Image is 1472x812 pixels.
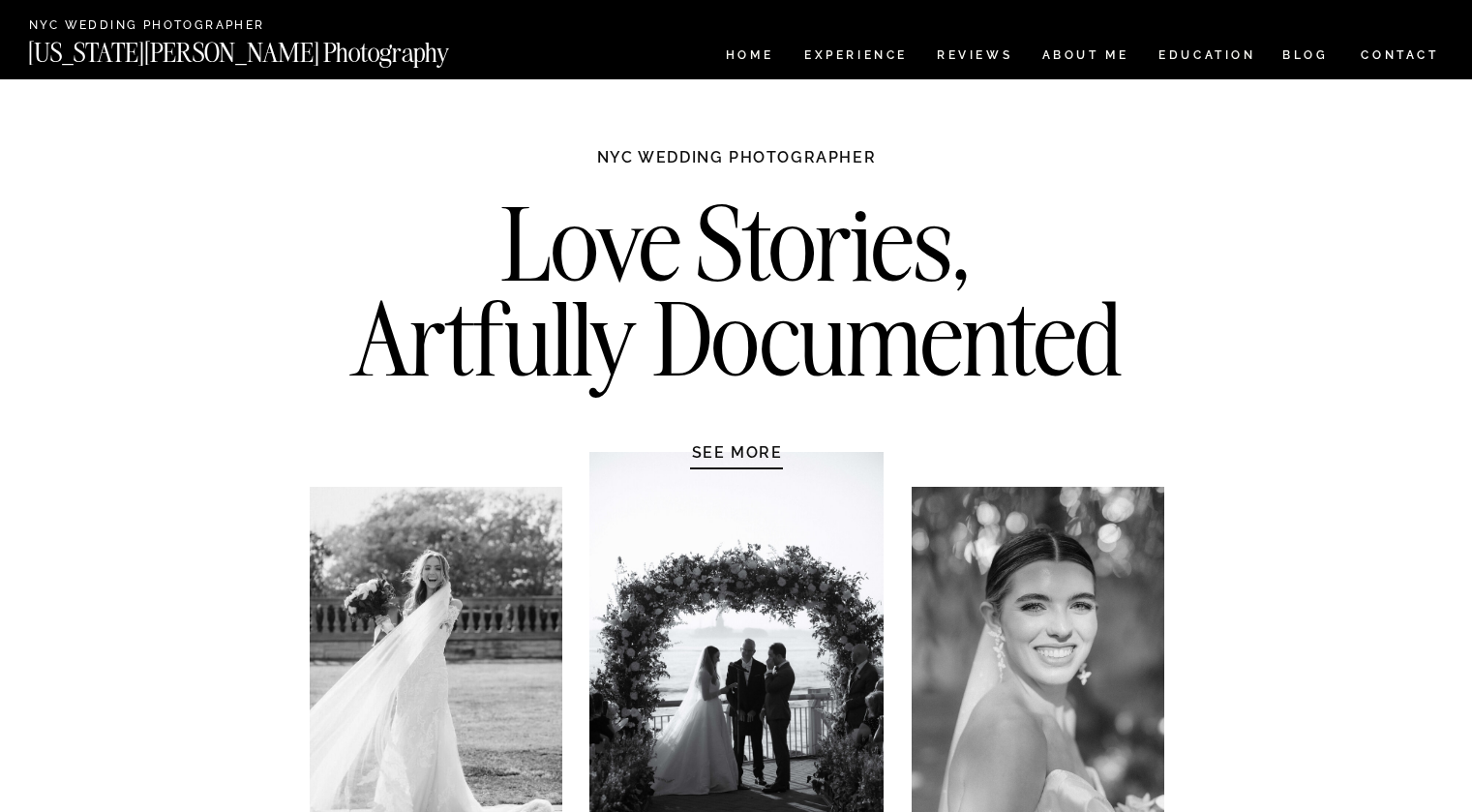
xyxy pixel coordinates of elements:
[1282,49,1329,66] a: BLOG
[29,19,320,34] a: NYC Wedding Photographer
[1041,49,1129,66] a: ABOUT ME
[28,40,514,56] a: [US_STATE][PERSON_NAME] Photography
[722,49,777,66] a: HOME
[646,442,829,462] a: SEE MORE
[1360,45,1440,66] a: CONTACT
[804,49,906,66] a: Experience
[331,196,1143,400] h2: Love Stories, Artfully Documented
[937,49,1009,66] a: REVIEWS
[556,147,918,186] h1: NYC WEDDING PHOTOGRAPHER
[1157,49,1258,66] a: EDUCATION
